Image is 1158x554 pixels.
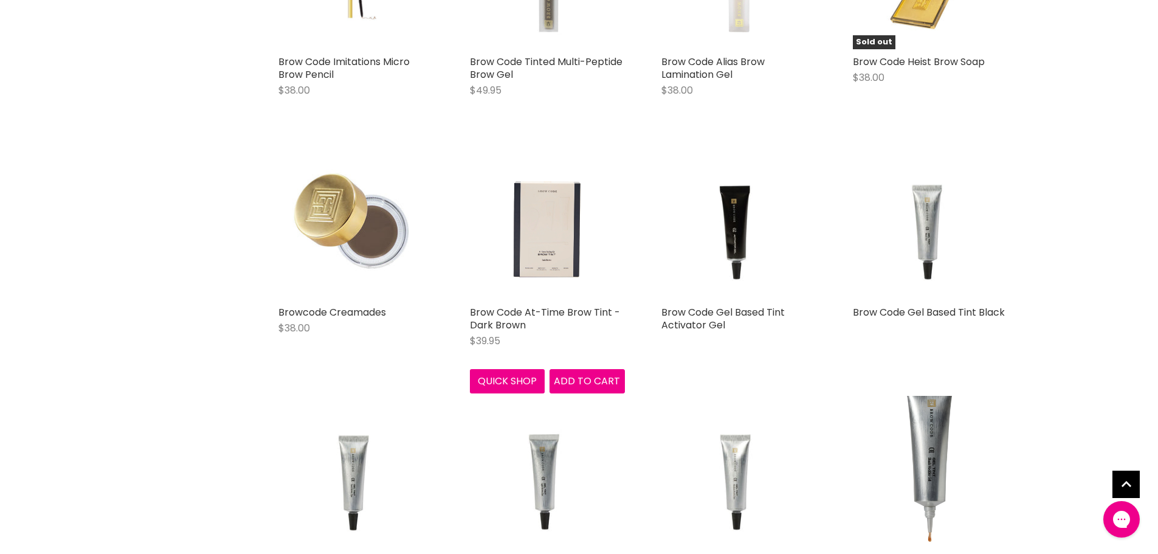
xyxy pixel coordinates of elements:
[278,55,410,81] a: Brow Code Imitations Micro Brow Pencil
[278,305,386,319] a: Browcode Creamades
[470,145,625,300] img: Brow Code At-Time Brow Tint - Dark Brown
[853,55,985,69] a: Brow Code Heist Brow Soap
[470,55,622,81] a: Brow Code Tinted Multi-Peptide Brow Gel
[661,83,693,97] span: $38.00
[278,145,433,300] img: Browcode Creamades
[661,55,765,81] a: Brow Code Alias Brow Lamination Gel
[853,145,1008,300] img: Brow Code Gel Based Tint Black
[278,321,310,335] span: $38.00
[470,334,500,348] span: $39.95
[470,369,545,393] button: Quick shop
[1097,497,1146,542] iframe: Gorgias live chat messenger
[853,396,1008,551] img: Brow Code Gel Based Tint Shade Modifier
[853,305,1005,319] a: Brow Code Gel Based Tint Black
[278,83,310,97] span: $38.00
[661,145,816,300] img: Brow Code Gel Based Tint Activator Gel
[278,396,433,551] img: Brow Code Gel Based Tint Dark Brown
[853,35,895,49] span: Sold out
[554,374,620,388] span: Add to cart
[470,396,625,551] img: Brow Code Gel Based Tint Light Brown
[661,305,785,332] a: Brow Code Gel Based Tint Activator Gel
[661,396,816,551] img: Brow Code Gel Based Tint Medium Brown
[853,71,884,85] span: $38.00
[470,305,620,332] a: Brow Code At-Time Brow Tint - Dark Brown
[550,369,625,393] button: Add to cart
[470,83,501,97] span: $49.95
